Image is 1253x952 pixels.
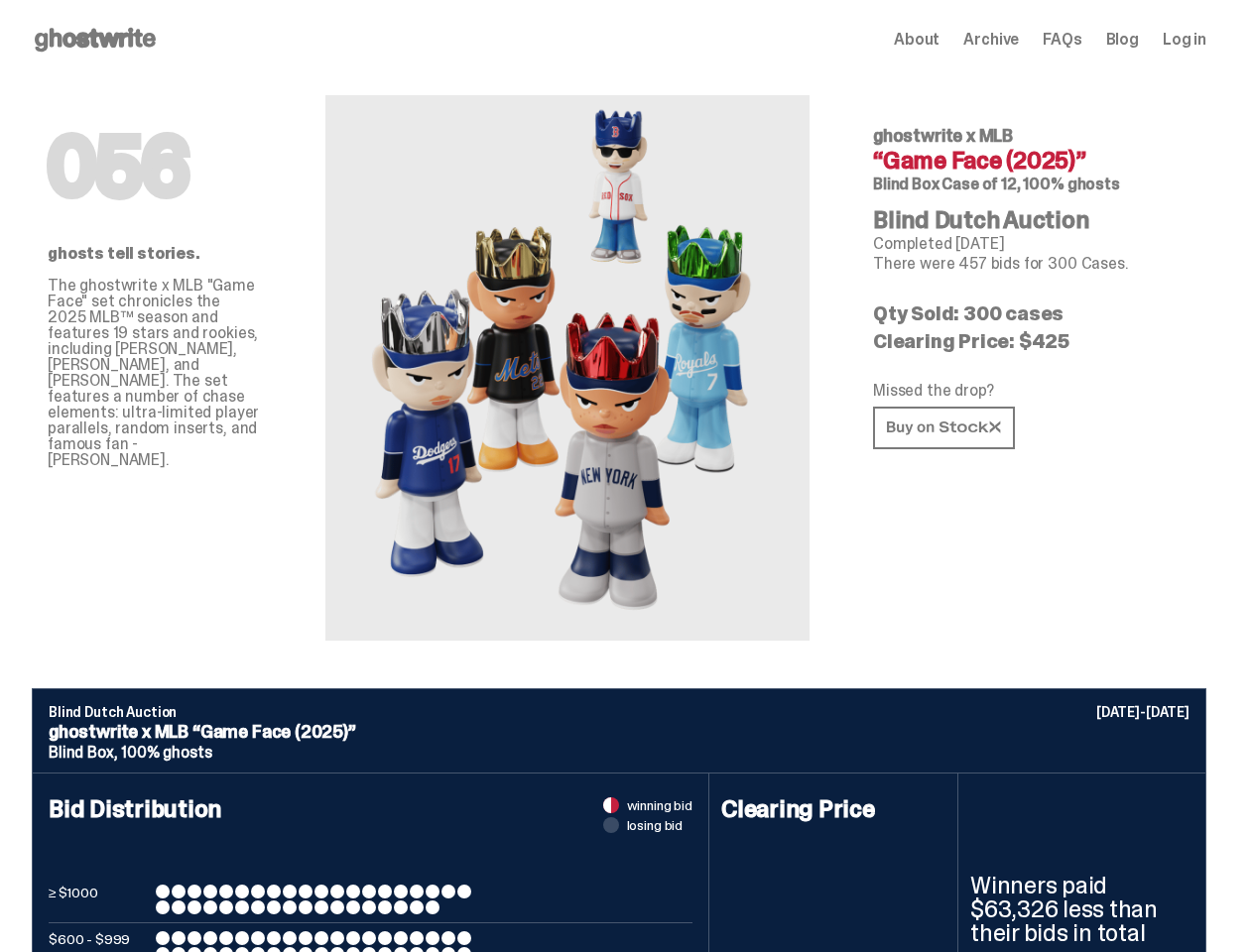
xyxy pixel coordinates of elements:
p: Qty Sold: 300 cases [873,303,1190,323]
p: Blind Dutch Auction [49,705,1190,719]
span: Blind Box, [49,742,117,763]
img: MLB&ldquo;Game Face (2025)&rdquo; [349,95,786,641]
h4: Clearing Price [721,797,945,821]
span: Blind Box [873,174,940,194]
p: ghostwrite x MLB “Game Face (2025)” [49,723,1190,741]
a: FAQs [1043,32,1081,48]
span: Case of 12, 100% ghosts [941,174,1119,194]
h4: Bid Distribution [49,797,692,885]
a: Archive [963,32,1019,48]
p: The ghostwrite x MLB "Game Face" set chronicles the 2025 MLB™ season and features 19 stars and ro... [48,278,262,468]
span: 100% ghosts [121,742,211,763]
span: losing bid [627,818,684,832]
p: ≥ $1000 [49,885,148,914]
a: Blog [1106,32,1139,48]
h4: Blind Dutch Auction [873,208,1190,232]
p: Winners paid $63,326 less than their bids in total [970,874,1193,945]
p: Clearing Price: $425 [873,331,1190,351]
span: winning bid [627,798,692,812]
p: Missed the drop? [873,383,1190,399]
p: ghosts tell stories. [48,246,262,262]
p: [DATE]-[DATE] [1096,705,1190,719]
h4: “Game Face (2025)” [873,149,1190,173]
h1: 056 [48,127,262,206]
p: There were 457 bids for 300 Cases. [873,256,1190,272]
p: Completed [DATE] [873,236,1190,252]
a: Log in [1163,32,1206,48]
a: About [894,32,940,48]
span: ghostwrite x MLB [873,124,1013,148]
